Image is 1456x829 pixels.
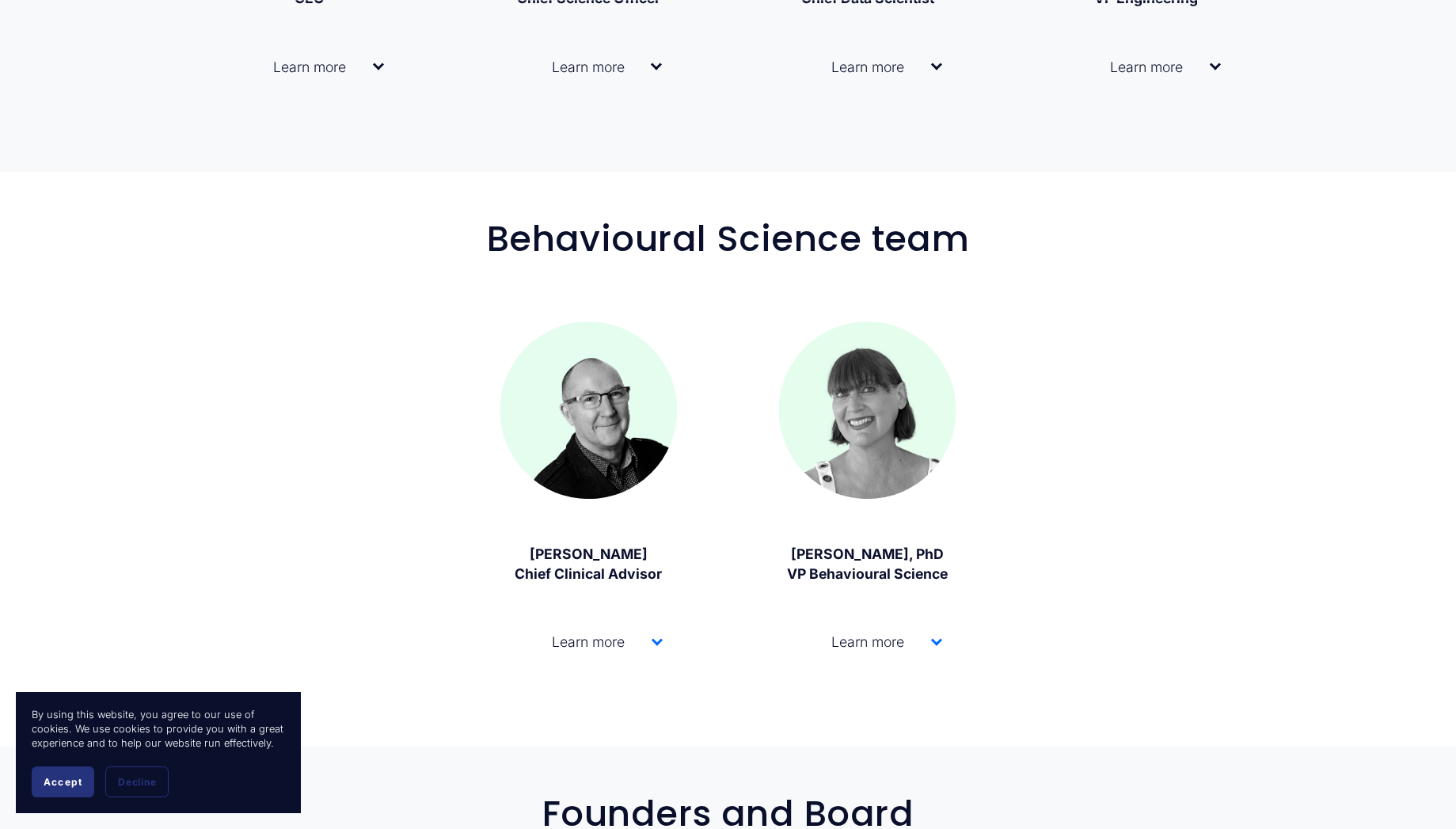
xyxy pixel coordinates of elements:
[515,546,662,582] strong: [PERSON_NAME] Chief Clinical Advisor
[514,59,651,75] span: Learn more
[118,776,156,788] span: Decline
[793,633,931,650] span: Learn more
[779,610,956,674] button: Learn more
[32,766,94,797] button: Accept
[32,708,285,751] p: By using this website, you agree to our use of cookies. We use cookies to provide you with a grea...
[500,35,677,99] button: Learn more
[500,610,677,674] button: Learn more
[314,219,1142,259] h2: Behavioural Science team
[1072,59,1210,75] span: Learn more
[44,776,82,788] span: Accept
[793,59,931,75] span: Learn more
[105,766,169,797] button: Decline
[16,692,301,813] section: Cookie banner
[514,633,652,650] span: Learn more
[779,35,956,99] button: Learn more
[787,546,948,582] strong: [PERSON_NAME], PhD VP Behavioural Science
[235,59,373,75] span: Learn more
[1058,35,1235,99] button: Learn more
[221,35,398,99] button: Learn more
